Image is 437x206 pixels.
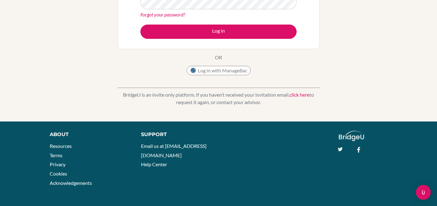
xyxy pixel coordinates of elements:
[140,11,185,17] a: Forgot your password?
[50,171,67,176] a: Cookies
[141,143,207,158] a: Email us at [EMAIL_ADDRESS][DOMAIN_NAME]
[339,131,364,141] img: logo_white@2x-f4f0deed5e89b7ecb1c2cc34c3e3d731f90f0f143d5ea2071677605dd97b5244.png
[118,91,320,106] p: BridgeU is an invite only platform. If you haven’t received your invitation email, to request it ...
[50,131,127,138] div: About
[50,152,62,158] a: Terms
[50,180,92,186] a: Acknowledgements
[187,66,251,75] button: Log in with ManageBac
[289,92,309,98] a: click here
[141,161,167,167] a: Help Center
[140,25,297,39] button: Log in
[50,143,72,149] a: Resources
[50,161,66,167] a: Privacy
[141,131,212,138] div: Support
[416,185,431,200] div: Open Intercom Messenger
[215,54,222,61] p: OR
